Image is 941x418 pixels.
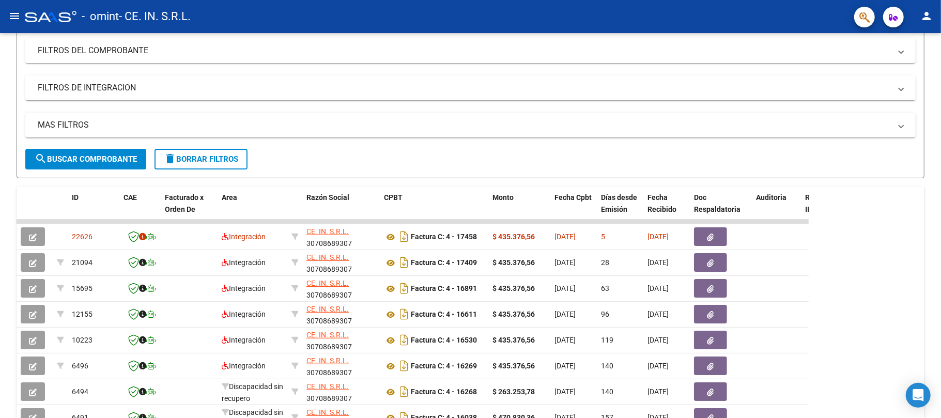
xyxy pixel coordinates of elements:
span: [DATE] [554,362,576,370]
span: Integración [222,258,266,267]
datatable-header-cell: Fecha Recibido [643,187,690,232]
strong: Factura C: 4 - 16891 [411,285,477,293]
span: [DATE] [554,284,576,292]
span: CPBT [384,193,403,202]
strong: $ 435.376,56 [492,284,535,292]
strong: $ 263.253,78 [492,388,535,396]
mat-icon: menu [8,10,21,22]
div: Open Intercom Messenger [906,383,931,408]
mat-icon: search [35,152,47,165]
datatable-header-cell: Días desde Emisión [597,187,643,232]
span: [DATE] [554,310,576,318]
i: Descargar documento [397,306,411,322]
span: CE. IN. S.R.L. [306,408,349,416]
mat-icon: delete [164,152,176,165]
button: Buscar Comprobante [25,149,146,169]
span: 96 [601,310,609,318]
strong: Factura C: 4 - 17409 [411,259,477,267]
span: CAE [124,193,137,202]
div: 30708689307 [306,277,376,299]
strong: $ 435.376,56 [492,362,535,370]
span: Fecha Cpbt [554,193,592,202]
mat-expansion-panel-header: MAS FILTROS [25,113,916,137]
span: Discapacidad sin recupero [222,382,283,402]
span: [DATE] [647,362,669,370]
span: 6496 [72,362,88,370]
span: 140 [601,388,613,396]
strong: $ 435.376,56 [492,258,535,267]
datatable-header-cell: Doc Respaldatoria [690,187,752,232]
i: Descargar documento [397,280,411,297]
i: Descargar documento [397,358,411,374]
span: Facturado x Orden De [165,193,204,213]
span: CE. IN. S.R.L. [306,331,349,339]
strong: $ 435.376,56 [492,336,535,344]
span: Integración [222,284,266,292]
strong: $ 435.376,56 [492,233,535,241]
mat-panel-title: FILTROS DEL COMPROBANTE [38,45,891,56]
mat-panel-title: MAS FILTROS [38,119,891,131]
datatable-header-cell: Razón Social [302,187,380,232]
span: ID [72,193,79,202]
strong: $ 435.376,56 [492,310,535,318]
span: Buscar Comprobante [35,154,137,164]
span: - CE. IN. S.R.L. [119,5,191,28]
span: Area [222,193,237,202]
strong: Factura C: 4 - 16530 [411,336,477,345]
span: Monto [492,193,514,202]
mat-panel-title: FILTROS DE INTEGRACION [38,82,891,94]
div: 30708689307 [306,226,376,247]
span: 15695 [72,284,92,292]
button: Borrar Filtros [155,149,248,169]
datatable-header-cell: Facturado x Orden De [161,187,218,232]
span: Borrar Filtros [164,154,238,164]
mat-icon: person [920,10,933,22]
span: Integración [222,233,266,241]
span: Integración [222,362,266,370]
span: [DATE] [554,233,576,241]
span: CE. IN. S.R.L. [306,357,349,365]
span: CE. IN. S.R.L. [306,279,349,287]
span: [DATE] [647,310,669,318]
span: [DATE] [647,233,669,241]
datatable-header-cell: Auditoria [752,187,801,232]
span: CE. IN. S.R.L. [306,253,349,261]
span: Días desde Emisión [601,193,637,213]
span: [DATE] [647,336,669,344]
span: [DATE] [647,284,669,292]
span: [DATE] [554,258,576,267]
strong: Factura C: 4 - 16269 [411,362,477,370]
datatable-header-cell: CAE [119,187,161,232]
span: Doc Respaldatoria [694,193,741,213]
span: CE. IN. S.R.L. [306,227,349,236]
strong: Factura C: 4 - 17458 [411,233,477,241]
span: 6494 [72,388,88,396]
span: [DATE] [554,336,576,344]
span: 119 [601,336,613,344]
span: 12155 [72,310,92,318]
span: Auditoria [756,193,786,202]
span: [DATE] [647,258,669,267]
span: [DATE] [554,388,576,396]
datatable-header-cell: ID [68,187,119,232]
span: 22626 [72,233,92,241]
span: [DATE] [647,388,669,396]
datatable-header-cell: Retencion IIBB [801,187,842,232]
span: 28 [601,258,609,267]
div: 30708689307 [306,303,376,325]
i: Descargar documento [397,332,411,348]
datatable-header-cell: Fecha Cpbt [550,187,597,232]
datatable-header-cell: CPBT [380,187,488,232]
div: 30708689307 [306,252,376,273]
datatable-header-cell: Area [218,187,287,232]
span: Razón Social [306,193,349,202]
mat-expansion-panel-header: FILTROS DE INTEGRACION [25,75,916,100]
i: Descargar documento [397,254,411,271]
div: 30708689307 [306,329,376,351]
span: CE. IN. S.R.L. [306,382,349,391]
mat-expansion-panel-header: FILTROS DEL COMPROBANTE [25,38,916,63]
span: 140 [601,362,613,370]
strong: Factura C: 4 - 16611 [411,311,477,319]
span: Integración [222,310,266,318]
span: - omint [82,5,119,28]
